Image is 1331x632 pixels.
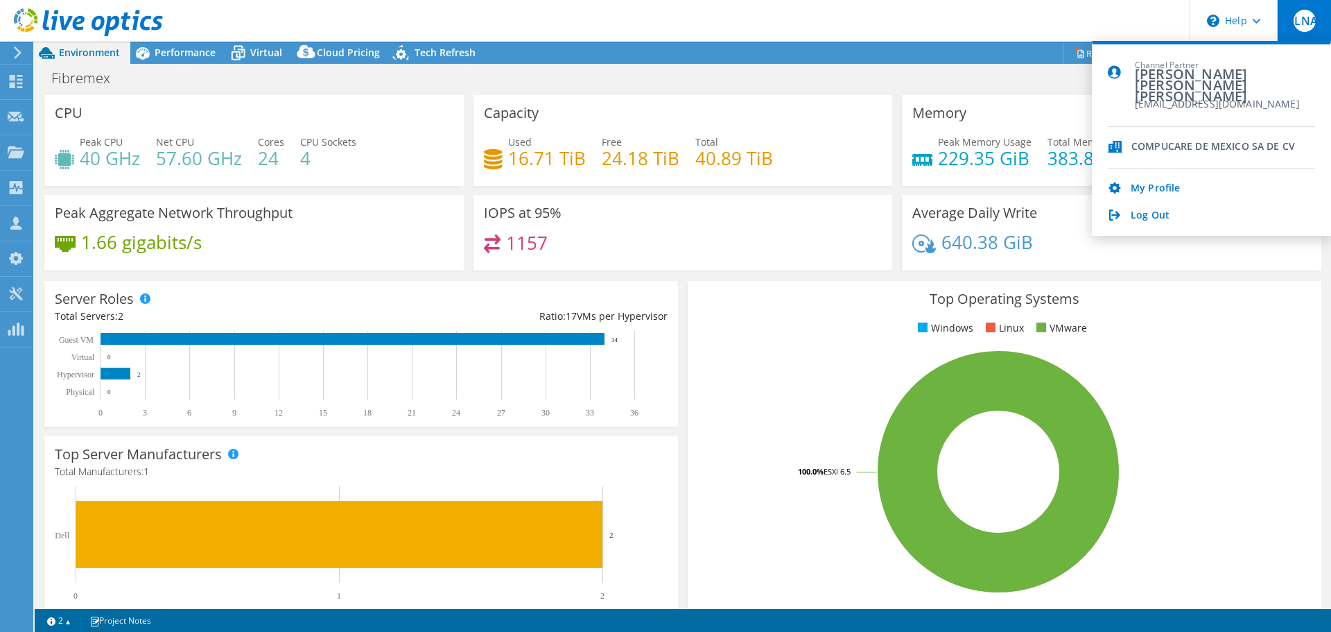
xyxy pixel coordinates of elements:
[938,151,1032,166] h4: 229.35 GiB
[611,336,618,343] text: 34
[107,354,111,361] text: 0
[938,135,1032,148] span: Peak Memory Usage
[107,388,111,395] text: 0
[452,408,460,418] text: 24
[941,234,1033,250] h4: 640.38 GiB
[187,408,191,418] text: 6
[250,46,282,59] span: Virtual
[55,464,668,479] h4: Total Manufacturers:
[317,46,380,59] span: Cloud Pricing
[824,466,851,477] tspan: ESXi 6.5
[55,291,134,307] h3: Server Roles
[361,309,668,324] div: Ratio: VMs per Hypervisor
[912,105,966,121] h3: Memory
[1135,60,1315,71] span: Channel Partner
[1047,135,1111,148] span: Total Memory
[1131,210,1169,223] a: Log Out
[155,46,216,59] span: Performance
[600,591,604,601] text: 2
[55,205,293,221] h3: Peak Aggregate Network Throughput
[484,105,539,121] h3: Capacity
[156,151,242,166] h4: 57.60 GHz
[415,46,476,59] span: Tech Refresh
[55,447,222,462] h3: Top Server Manufacturers
[80,135,123,148] span: Peak CPU
[695,135,718,148] span: Total
[59,46,120,59] span: Environment
[45,71,132,86] h1: Fibremex
[55,309,361,324] div: Total Servers:
[363,408,372,418] text: 18
[497,408,505,418] text: 27
[300,151,356,166] h4: 4
[798,466,824,477] tspan: 100.0%
[118,309,123,323] span: 2
[914,321,973,336] li: Windows
[337,591,341,601] text: 1
[1135,99,1315,112] span: [EMAIL_ADDRESS][DOMAIN_NAME]
[586,408,594,418] text: 33
[630,408,638,418] text: 36
[258,135,284,148] span: Cores
[81,234,202,250] h4: 1.66 gigabits/s
[1294,10,1316,32] span: JLNA
[37,612,80,629] a: 2
[609,531,614,539] text: 2
[80,151,140,166] h4: 40 GHz
[541,408,550,418] text: 30
[698,291,1311,307] h3: Top Operating Systems
[484,205,562,221] h3: IOPS at 95%
[55,531,69,540] text: Dell
[1047,151,1139,166] h4: 383.82 GiB
[566,309,577,323] span: 17
[300,135,356,148] span: CPU Sockets
[66,387,94,397] text: Physical
[602,151,679,166] h4: 24.18 TiB
[59,335,94,345] text: Guest VM
[408,408,416,418] text: 21
[1207,15,1219,27] svg: \n
[695,151,773,166] h4: 40.89 TiB
[98,408,103,418] text: 0
[232,408,236,418] text: 9
[1135,76,1315,94] span: [PERSON_NAME] [PERSON_NAME] [PERSON_NAME]
[912,205,1037,221] h3: Average Daily Write
[57,370,94,379] text: Hypervisor
[506,235,548,250] h4: 1157
[1033,321,1087,336] li: VMware
[319,408,327,418] text: 15
[275,408,283,418] text: 12
[143,465,149,478] span: 1
[1131,182,1180,196] a: My Profile
[258,151,284,166] h4: 24
[156,135,194,148] span: Net CPU
[508,135,532,148] span: Used
[1063,42,1130,64] a: Reports
[55,105,82,121] h3: CPU
[143,408,147,418] text: 3
[73,591,78,601] text: 0
[602,135,622,148] span: Free
[137,371,141,378] text: 2
[71,352,95,362] text: Virtual
[508,151,586,166] h4: 16.71 TiB
[982,321,1024,336] li: Linux
[80,612,161,629] a: Project Notes
[1131,141,1295,154] div: COMPUCARE DE MEXICO SA DE CV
